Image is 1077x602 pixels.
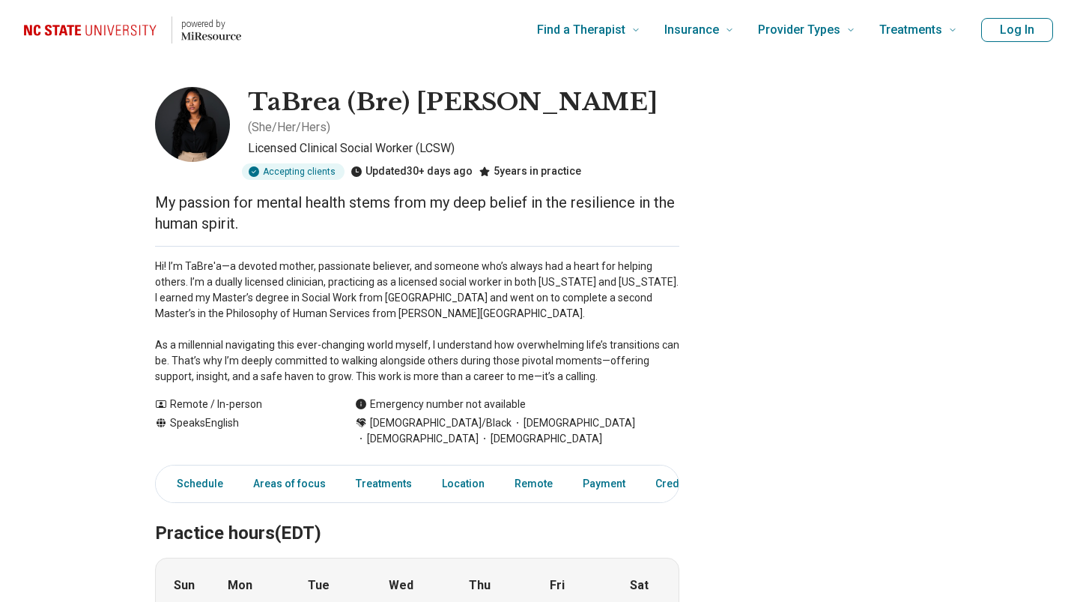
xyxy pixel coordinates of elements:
strong: Sun [174,577,195,595]
strong: Mon [228,577,252,595]
div: Emergency number not available [355,397,526,412]
h2: Practice hours (EDT) [155,485,679,547]
span: Find a Therapist [537,19,625,40]
a: Payment [574,469,634,499]
h1: TaBrea (Bre) [PERSON_NAME] [248,87,658,118]
div: Accepting clients [242,163,345,180]
span: Provider Types [758,19,840,40]
span: [DEMOGRAPHIC_DATA]/Black [370,415,512,431]
strong: Fri [550,577,565,595]
span: [DEMOGRAPHIC_DATA] [479,431,602,447]
span: [DEMOGRAPHIC_DATA] [512,415,635,431]
strong: Thu [469,577,491,595]
p: My passion for mental health stems from my deep belief in the resilience in the human spirit. [155,192,679,234]
p: powered by [181,18,241,30]
div: Speaks English [155,415,325,447]
span: Treatments [879,19,942,40]
div: 5 years in practice [479,163,581,180]
div: Remote / In-person [155,397,325,412]
span: Insurance [664,19,719,40]
a: Credentials [646,469,721,499]
button: Log In [981,18,1053,42]
a: Remote [506,469,562,499]
div: Updated 30+ days ago [351,163,473,180]
p: Licensed Clinical Social Worker (LCSW) [248,139,679,157]
strong: Sat [630,577,649,595]
a: Home page [24,6,241,54]
img: TaBrea Sledge, Licensed Clinical Social Worker (LCSW) [155,87,230,162]
a: Areas of focus [244,469,335,499]
p: Hi! I’m TaBre'a—a devoted mother, passionate believer, and someone who’s always had a heart for h... [155,259,679,385]
a: Schedule [159,469,232,499]
strong: Wed [389,577,413,595]
strong: Tue [308,577,330,595]
a: Location [433,469,494,499]
span: [DEMOGRAPHIC_DATA] [355,431,479,447]
a: Treatments [347,469,421,499]
p: ( She/Her/Hers ) [248,118,330,136]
